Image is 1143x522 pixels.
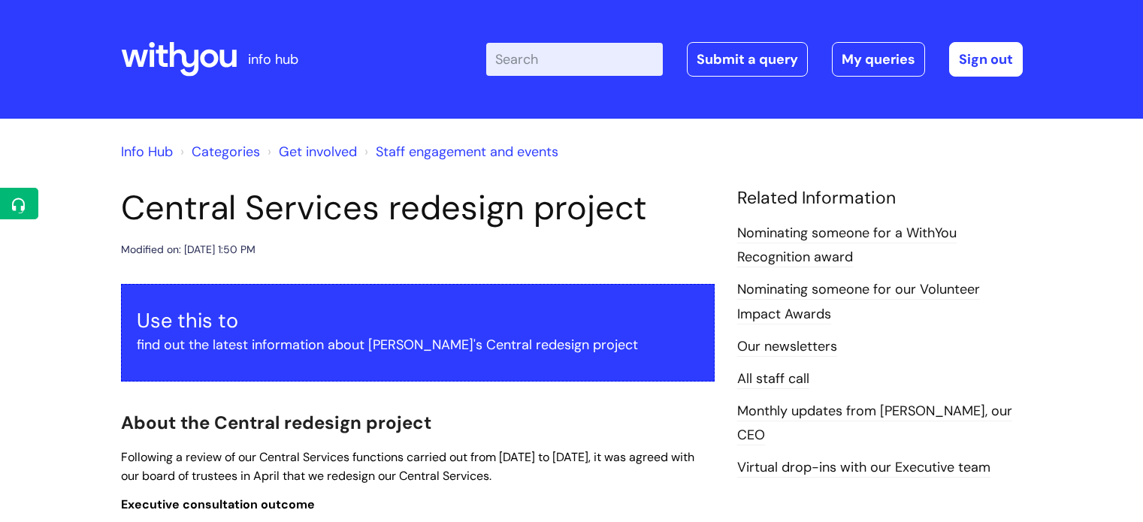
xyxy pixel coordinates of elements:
a: Virtual drop-ins with our Executive team [737,458,990,478]
a: Nominating someone for a WithYou Recognition award [737,224,957,267]
a: All staff call [737,370,809,389]
div: | - [486,42,1023,77]
li: Solution home [177,140,260,164]
h3: Use this to [137,309,699,333]
a: Info Hub [121,143,173,161]
li: Staff engagement and events [361,140,558,164]
a: Categories [192,143,260,161]
a: Our newsletters [737,337,837,357]
input: Search [486,43,663,76]
a: Monthly updates from [PERSON_NAME], our CEO [737,402,1012,445]
h1: Central Services redesign project [121,188,715,228]
a: Submit a query [687,42,808,77]
li: Get involved [264,140,357,164]
span: About the Central redesign project [121,411,431,434]
div: Modified on: [DATE] 1:50 PM [121,240,256,259]
a: Sign out [949,42,1023,77]
a: Staff engagement and events [376,143,558,161]
a: My queries [832,42,925,77]
span: Following a review of our Central Services functions carried out from [DATE] to [DATE], it was ag... [121,449,694,484]
span: Executive consultation outcome [121,496,315,512]
h4: Related Information [737,188,1023,209]
p: info hub [248,47,298,71]
a: Get involved [279,143,357,161]
p: find out the latest information about [PERSON_NAME]'s Central redesign project [137,333,699,357]
a: Nominating someone for our Volunteer Impact Awards [737,280,980,324]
